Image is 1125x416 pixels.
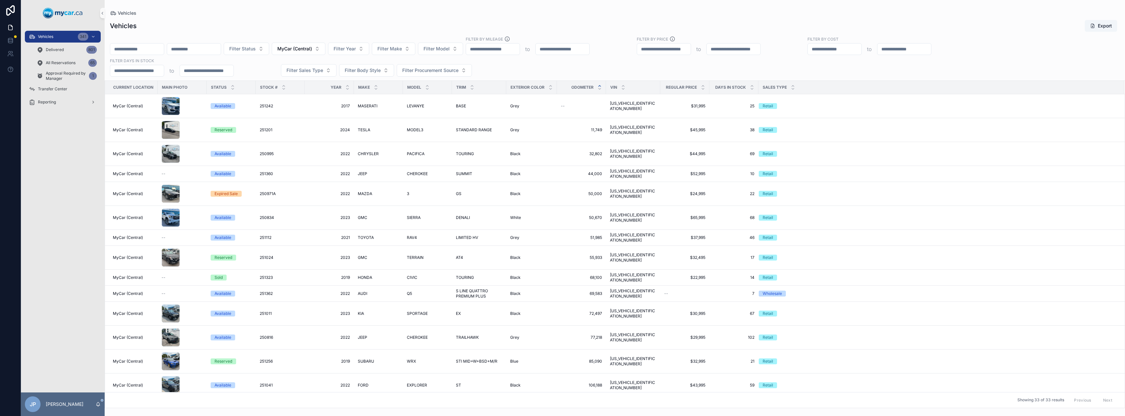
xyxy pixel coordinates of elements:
a: 2023 [309,215,350,220]
a: GMC [358,255,399,260]
a: Black [510,275,553,280]
a: Black [510,191,553,196]
a: 250995 [260,151,301,156]
span: 2017 [309,103,350,109]
span: TOYOTA [358,235,374,240]
span: 2022 [309,151,350,156]
a: JEEP [358,171,399,176]
span: 250834 [260,215,274,220]
a: Available [211,151,252,157]
a: 250971A [260,191,301,196]
button: Select Button [418,43,463,55]
a: SIERRA [407,215,448,220]
a: [US_VEHICLE_IDENTIFICATION_NUMBER] [610,272,656,283]
a: [US_VEHICLE_IDENTIFICATION_NUMBER] [610,101,656,111]
span: 251360 [260,171,273,176]
span: Vehicles [38,34,53,39]
a: GMC [358,215,399,220]
a: 2022 [309,191,350,196]
div: Available [215,171,231,177]
button: Export [1085,20,1117,32]
a: STANDARD RANGE [456,127,502,133]
a: 251112 [260,235,301,240]
span: Delivered [46,47,64,52]
button: Select Button [281,64,337,77]
span: Filter Make [377,45,402,52]
a: Black [510,255,553,260]
a: RAV4 [407,235,448,240]
a: Available [211,235,252,241]
a: Delivered801 [33,44,101,56]
a: 251201 [260,127,301,133]
span: -- [162,291,165,296]
a: 32,802 [561,151,602,156]
a: 3 [407,191,448,196]
div: Reserved [215,127,232,133]
a: 38 [713,127,754,133]
span: $44,995 [664,151,705,156]
button: Select Button [397,64,472,77]
a: Wholesale [759,291,1116,297]
a: AUDI [358,291,399,296]
span: 22 [713,191,754,196]
span: TESLA [358,127,370,133]
span: CHRYSLER [358,151,379,156]
span: [US_VEHICLE_IDENTIFICATION_NUMBER] [610,232,656,243]
span: 2022 [309,171,350,176]
div: 341 [78,33,88,41]
a: Black [510,151,553,156]
a: White [510,215,553,220]
span: LIMITED HV [456,235,478,240]
a: Retail [759,235,1116,241]
div: Available [215,103,231,109]
a: MAZDA [358,191,399,196]
span: Vehicles [118,10,136,16]
a: 2021 [309,235,350,240]
span: 250971A [260,191,276,196]
span: 25 [713,103,754,109]
a: Retail [759,255,1116,261]
a: Grey [510,103,553,109]
span: 10 [713,171,754,176]
span: [US_VEHICLE_IDENTIFICATION_NUMBER] [610,288,656,299]
span: SIERRA [407,215,421,220]
span: Black [510,151,521,156]
span: $22,995 [664,275,705,280]
a: BASE [456,103,502,109]
a: MyCar (Central) [113,103,154,109]
a: Available [211,215,252,221]
a: 44,000 [561,171,602,176]
span: AT4 [456,255,463,260]
a: LIMITED HV [456,235,502,240]
span: 2022 [309,291,350,296]
span: 2023 [309,255,350,260]
button: Select Button [372,43,415,55]
span: MyCar (Central) [113,151,143,156]
span: 251362 [260,291,273,296]
a: -- [162,275,203,280]
a: Grey [510,235,553,240]
div: Retail [763,215,773,221]
span: 17 [713,255,754,260]
a: 251360 [260,171,301,176]
img: App logo [43,8,83,18]
a: Available [211,171,252,177]
a: [US_VEHICLE_IDENTIFICATION_NUMBER] [610,125,656,135]
span: Black [510,171,521,176]
div: Sold [215,275,223,280]
a: Sold [211,275,252,280]
a: Retail [759,275,1116,280]
div: Available [215,291,231,297]
label: Filter Days In Stock [110,58,154,63]
span: 51,985 [561,235,602,240]
span: Grey [510,103,519,109]
span: -- [162,235,165,240]
a: $24,995 [664,191,705,196]
a: 68 [713,215,754,220]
